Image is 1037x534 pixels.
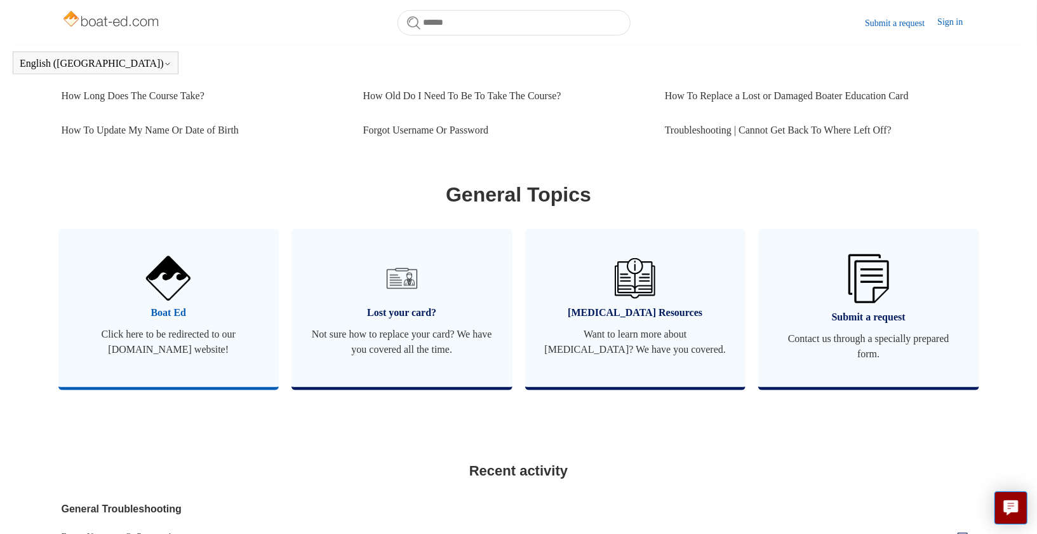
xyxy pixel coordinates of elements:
[777,310,960,325] span: Submit a request
[77,305,260,320] span: Boat Ed
[758,229,979,387] a: Submit a request Contact us through a specially prepared form.
[77,327,260,357] span: Click here to be redirected to our [DOMAIN_NAME] website!
[544,305,727,320] span: [MEDICAL_DATA] Resources
[363,79,646,113] a: How Old Do I Need To Be To Take The Course?
[848,254,889,303] img: 01HZPCYW3NK71669VZTW7XY4G9
[62,460,976,481] h2: Recent activity
[382,258,422,299] img: 01HZPCYVT14CG9T703FEE4SFXC
[544,327,727,357] span: Want to learn more about [MEDICAL_DATA]? We have you covered.
[363,113,646,147] a: Forgot Username Or Password
[20,58,171,69] button: English ([GEOGRAPHIC_DATA])
[62,179,976,210] h1: General Topics
[146,256,191,301] img: 01HZPCYVNCVF44JPJQE4DN11EA
[311,327,493,357] span: Not sure how to replace your card? We have you covered all the time.
[525,229,746,387] a: [MEDICAL_DATA] Resources Want to learn more about [MEDICAL_DATA]? We have you covered.
[865,17,937,30] a: Submit a request
[937,15,975,31] a: Sign in
[398,10,631,36] input: Search
[665,79,967,113] a: How To Replace a Lost or Damaged Boater Education Card
[62,8,163,33] img: Boat-Ed Help Center home page
[311,305,493,320] span: Lost your card?
[62,79,344,113] a: How Long Does The Course Take?
[62,113,344,147] a: How To Update My Name Or Date of Birth
[777,331,960,362] span: Contact us through a specially prepared form.
[615,258,655,299] img: 01HZPCYVZMCNPYXCC0DPA2R54M
[58,229,279,387] a: Boat Ed Click here to be redirected to our [DOMAIN_NAME] website!
[665,113,967,147] a: Troubleshooting | Cannot Get Back To Where Left Off?
[994,491,1027,524] button: Live chat
[291,229,512,387] a: Lost your card? Not sure how to replace your card? We have you covered all the time.
[62,502,702,517] a: General Troubleshooting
